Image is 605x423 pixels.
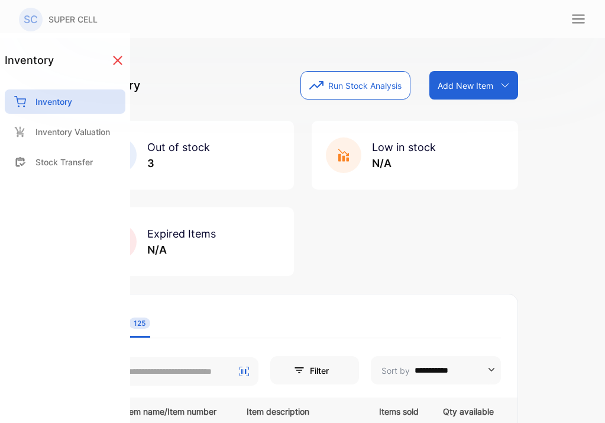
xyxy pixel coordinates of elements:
p: Item name/Item number [124,403,232,418]
p: Inventory [35,95,72,108]
p: Stock Transfer [35,156,93,168]
a: Stock Transfer [5,150,125,174]
span: Expired Items [147,227,216,240]
p: N/A [372,155,436,171]
a: Inventory [5,89,125,114]
span: 125 [129,318,150,329]
p: Items sold [379,403,419,418]
span: Out of stock [147,141,210,153]
h1: inventory [5,52,54,68]
p: Inventory Valuation [35,126,110,138]
p: Qty available [443,403,494,418]
span: Low in stock [372,141,436,153]
p: Sort by [381,364,410,377]
p: N/A [147,242,216,258]
p: SUPER CELL [48,13,98,25]
p: Item description [247,403,355,418]
div: All [116,318,150,329]
p: SC [24,12,38,27]
a: Inventory Valuation [5,120,125,144]
button: Sort by [371,356,501,384]
p: 3 [147,155,210,171]
p: Add New Item [438,79,493,92]
button: Run Stock Analysis [300,71,410,100]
